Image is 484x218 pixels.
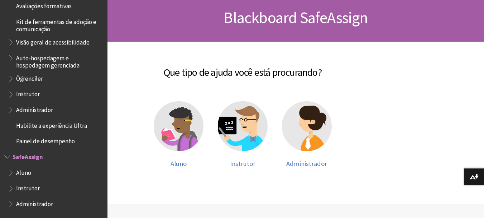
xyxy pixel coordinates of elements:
[282,101,332,168] a: Ajuda para administradores Administrador
[16,167,31,176] span: Aluno
[4,151,103,210] nav: Book outline for Blackboard SafeAssign
[230,159,255,168] span: Instrutor
[115,56,371,80] h2: Que tipo de ajuda você está procurando?
[16,120,87,129] span: Habilite a experiência Ultra
[16,16,102,33] span: Kit de ferramentas de adoção e comunicação
[286,159,327,168] span: Administrador
[218,101,268,168] a: Ajuda para instrutores Instrutor
[16,88,40,98] span: Instrutor
[13,151,43,161] span: SafeAssign
[16,198,53,208] span: Administrador
[16,36,90,46] span: Visão geral de acessibilidade
[171,159,187,168] span: Aluno
[282,101,332,151] img: Ajuda para administradores
[154,101,203,168] a: Ajuda para alunos Aluno
[16,73,43,82] span: Öğrenciler
[224,8,368,27] span: Blackboard SafeAssign
[16,104,53,113] span: Administrador
[16,135,75,145] span: Painel de desempenho
[218,101,268,151] img: Ajuda para instrutores
[16,182,40,192] span: Instrutor
[154,101,203,151] img: Ajuda para alunos
[16,52,102,69] span: Auto-hospedagem e hospedagem gerenciada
